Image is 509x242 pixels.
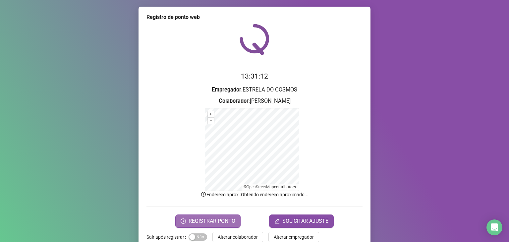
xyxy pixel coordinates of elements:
[282,217,328,225] span: SOLICITAR AJUSTE
[146,86,363,94] h3: : ESTRELA DO COSMOS
[146,13,363,21] div: Registro de ponto web
[208,111,214,117] button: +
[247,185,274,189] a: OpenStreetMap
[486,219,502,235] div: Open Intercom Messenger
[241,72,268,80] time: 13:31:12
[181,218,186,224] span: clock-circle
[212,87,241,93] strong: Empregador
[274,218,280,224] span: edit
[175,214,241,228] button: REGISTRAR PONTO
[244,185,297,189] li: © contributors.
[269,214,334,228] button: editSOLICITAR AJUSTE
[240,24,269,55] img: QRPoint
[200,191,206,197] span: info-circle
[189,217,235,225] span: REGISTRAR PONTO
[146,191,363,198] p: Endereço aprox. : Obtendo endereço aproximado...
[208,118,214,124] button: –
[218,233,258,241] span: Alterar colaborador
[274,233,314,241] span: Alterar empregador
[219,98,249,104] strong: Colaborador
[146,97,363,105] h3: : [PERSON_NAME]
